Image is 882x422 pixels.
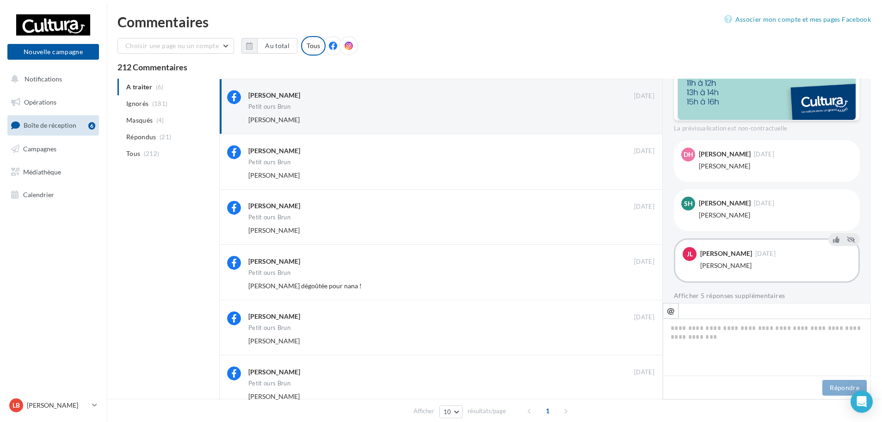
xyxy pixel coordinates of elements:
[117,15,871,29] div: Commentaires
[699,161,852,171] div: [PERSON_NAME]
[12,401,20,410] span: LB
[822,380,867,396] button: Répondre
[23,145,56,153] span: Campagnes
[248,91,300,100] div: [PERSON_NAME]
[468,407,506,416] span: résultats/page
[117,63,871,71] div: 212 Commentaires
[248,392,300,400] span: [PERSON_NAME]
[23,191,54,199] span: Calendrier
[684,199,693,208] span: SH
[160,133,171,141] span: (21)
[634,313,654,322] span: [DATE]
[257,38,297,54] button: Au total
[248,337,300,345] span: [PERSON_NAME]
[6,69,97,89] button: Notifications
[851,391,873,413] div: Open Intercom Messenger
[248,380,290,386] div: Petit ours Brun
[248,201,300,211] div: [PERSON_NAME]
[144,150,160,157] span: (212)
[248,171,300,179] span: [PERSON_NAME]
[699,211,852,220] div: [PERSON_NAME]
[754,151,774,157] span: [DATE]
[152,100,168,107] span: (181)
[248,116,300,124] span: [PERSON_NAME]
[634,258,654,266] span: [DATE]
[248,226,300,234] span: [PERSON_NAME]
[6,115,101,135] a: Boîte de réception6
[6,139,101,159] a: Campagnes
[241,38,297,54] button: Au total
[126,116,153,125] span: Masqués
[6,162,101,182] a: Médiathèque
[248,214,290,220] div: Petit ours Brun
[700,250,752,257] div: [PERSON_NAME]
[674,121,860,133] div: La prévisualisation est non-contractuelle
[25,75,62,83] span: Notifications
[88,122,95,130] div: 6
[699,151,751,157] div: [PERSON_NAME]
[674,290,785,301] button: Afficher 5 réponses supplémentaires
[667,306,675,315] i: @
[634,92,654,100] span: [DATE]
[724,14,871,25] a: Associer mon compte et mes pages Facebook
[248,159,290,165] div: Petit ours Brun
[24,98,56,106] span: Opérations
[126,99,148,108] span: Ignorés
[439,405,463,418] button: 10
[6,93,101,112] a: Opérations
[248,282,362,290] span: [PERSON_NAME] dégoûtée pour nana !
[634,203,654,211] span: [DATE]
[248,270,290,276] div: Petit ours Brun
[6,185,101,205] a: Calendrier
[634,368,654,377] span: [DATE]
[413,407,434,416] span: Afficher
[27,401,88,410] p: [PERSON_NAME]
[126,132,156,142] span: Répondus
[687,249,693,259] span: JL
[684,150,693,159] span: DH
[248,104,290,110] div: Petit ours Brun
[301,36,326,56] div: Tous
[156,117,164,124] span: (4)
[540,403,555,418] span: 1
[699,200,751,206] div: [PERSON_NAME]
[700,261,851,270] div: [PERSON_NAME]
[117,38,234,54] button: Choisir une page ou un compte
[126,149,140,158] span: Tous
[754,200,774,206] span: [DATE]
[125,42,219,50] span: Choisir une page ou un compte
[755,251,776,257] span: [DATE]
[23,168,61,175] span: Médiathèque
[444,408,451,416] span: 10
[248,257,300,266] div: [PERSON_NAME]
[248,367,300,377] div: [PERSON_NAME]
[24,121,76,129] span: Boîte de réception
[248,325,290,331] div: Petit ours Brun
[7,397,99,414] a: LB [PERSON_NAME]
[663,303,678,319] button: @
[248,312,300,321] div: [PERSON_NAME]
[7,44,99,60] button: Nouvelle campagne
[634,147,654,155] span: [DATE]
[248,146,300,155] div: [PERSON_NAME]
